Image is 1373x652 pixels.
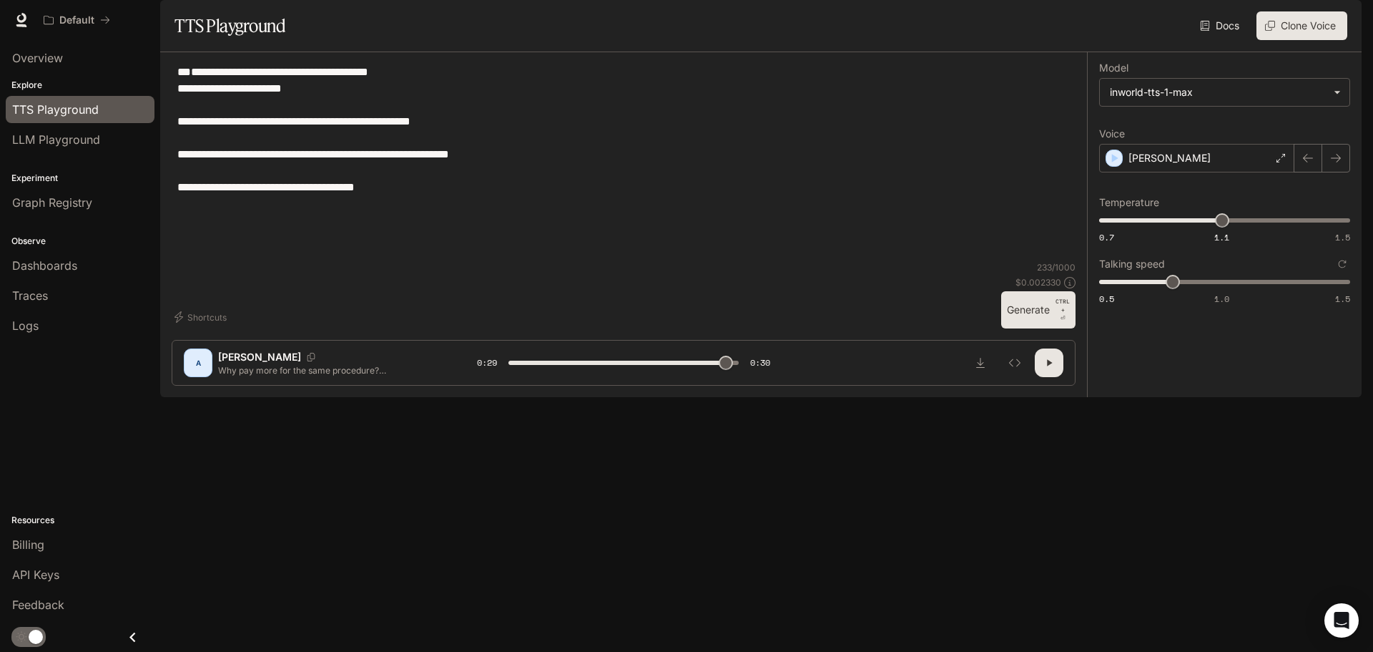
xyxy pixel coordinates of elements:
[477,356,497,370] span: 0:29
[218,350,301,364] p: [PERSON_NAME]
[172,306,232,329] button: Shortcuts
[301,353,321,361] button: Copy Voice ID
[1214,231,1229,243] span: 1.1
[174,11,285,40] h1: TTS Playground
[1055,297,1070,323] p: ⏎
[1197,11,1245,40] a: Docs
[1335,231,1350,243] span: 1.5
[59,14,94,26] p: Default
[1099,63,1128,73] p: Model
[1214,293,1229,305] span: 1.0
[1099,231,1114,243] span: 0.7
[1256,11,1347,40] button: Clone Voice
[1110,85,1327,99] div: inworld-tts-1-max
[1099,129,1125,139] p: Voice
[1055,297,1070,314] p: CTRL +
[1334,256,1350,272] button: Reset to default
[1000,349,1029,377] button: Inspect
[1324,603,1359,638] div: Open Intercom Messenger
[750,356,770,370] span: 0:30
[1099,293,1114,305] span: 0.5
[1335,293,1350,305] span: 1.5
[1099,198,1159,208] p: Temperature
[218,364,443,376] p: Why pay more for the same procedure? [DEMOGRAPHIC_DATA] patients save up to seventy percent in [G...
[1100,79,1349,106] div: inworld-tts-1-max
[1099,259,1165,269] p: Talking speed
[1128,151,1211,165] p: [PERSON_NAME]
[37,6,117,34] button: All workspaces
[1001,291,1076,329] button: GenerateCTRL +⏎
[187,351,210,374] div: A
[966,349,995,377] button: Download audio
